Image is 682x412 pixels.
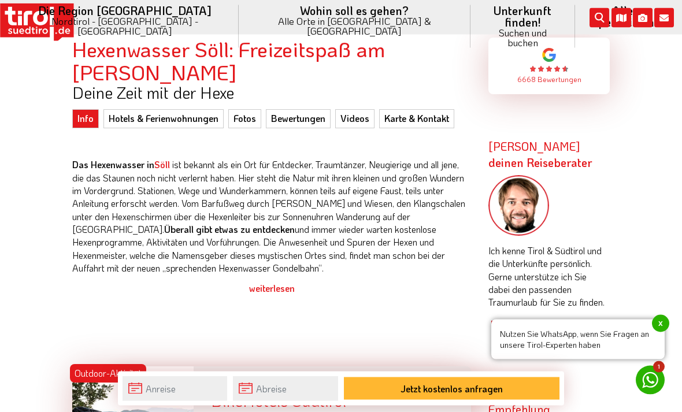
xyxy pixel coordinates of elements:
[484,28,561,47] small: Suchen und buchen
[335,110,375,128] a: Videos
[25,16,225,36] small: Nordtirol - [GEOGRAPHIC_DATA] - [GEOGRAPHIC_DATA]
[72,159,172,171] strong: Das Hexenwasser in
[72,274,471,303] div: weiterlesen
[488,176,610,358] div: Ich kenne Tirol & Südtirol und die Unterkünfte persönlich. Gerne unterstütze ich Sie dabei den pa...
[344,377,559,400] button: Jetzt kostenlos anfragen
[154,159,170,171] a: Söll
[72,159,471,276] p: ist bekannt als ein Ort für Entdecker, Traumtänzer, Neugierige und all jene, die das Staunen noch...
[228,110,261,128] a: Fotos
[517,75,581,84] a: 6668 Bewertungen
[253,16,457,36] small: Alle Orte in [GEOGRAPHIC_DATA] & [GEOGRAPHIC_DATA]
[164,224,295,236] strong: Überall gibt etwas zu entdecken
[103,110,224,128] a: Hotels & Ferienwohnungen
[611,8,631,28] i: Karte öffnen
[654,8,674,28] i: Kontakt
[266,110,331,128] a: Bewertungen
[123,376,228,401] input: Anreise
[636,366,665,395] a: 1 Nutzen Sie WhatsApp, wenn Sie Fragen an unsere Tirol-Experten habenx
[233,376,338,401] input: Abreise
[72,84,471,102] h3: Deine Zeit mit der Hexe
[488,155,592,170] span: deinen Reiseberater
[70,365,146,383] div: Outdoor-Aktivität
[653,361,665,373] span: 1
[379,110,454,128] a: Karte & Kontakt
[488,176,549,236] img: frag-markus.png
[72,110,99,128] a: Info
[633,8,653,28] i: Fotogalerie
[506,319,587,331] a: Meine Empfehlungen
[488,139,592,170] strong: [PERSON_NAME]
[652,315,669,332] span: x
[491,320,665,359] span: Nutzen Sie WhatsApp, wenn Sie Fragen an unsere Tirol-Experten haben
